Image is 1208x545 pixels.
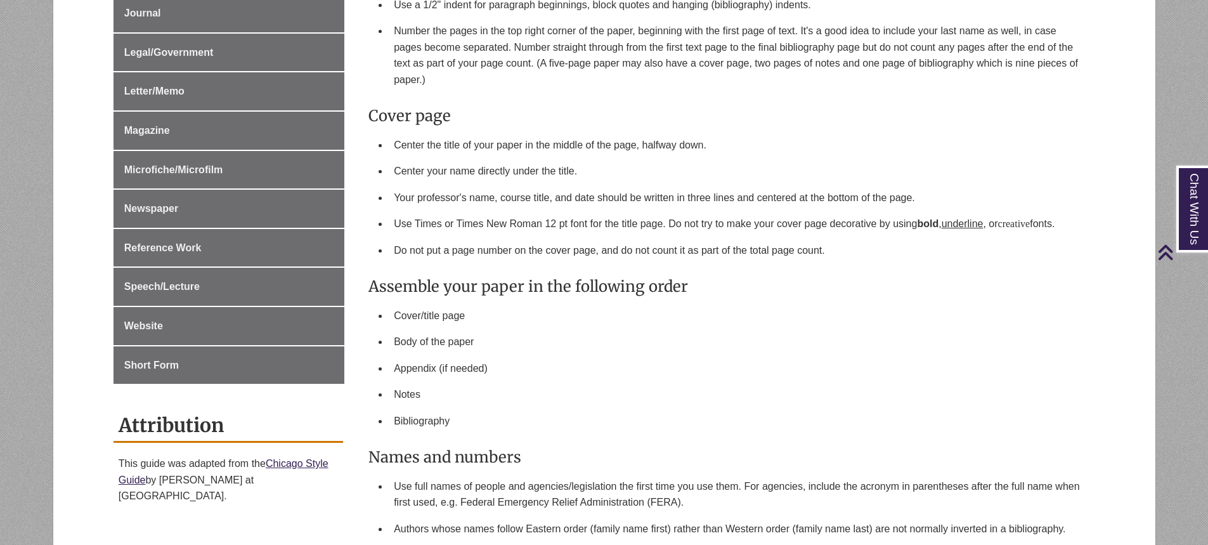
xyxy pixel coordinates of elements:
a: Speech/Lecture [114,268,344,306]
span: underline [942,218,984,229]
li: Notes [389,381,1089,408]
strong: bold [917,218,938,229]
li: Cover/title page [389,303,1089,329]
li: Appendix (if needed) [389,355,1089,382]
a: Reference Work [114,229,344,267]
h2: Attribution [114,409,343,443]
span: creative [998,218,1030,229]
h3: Cover page [368,106,1089,126]
p: This guide was adapted from the by [PERSON_NAME] at [GEOGRAPHIC_DATA]. [119,456,338,504]
a: Newspaper [114,190,344,228]
a: Website [114,307,344,345]
span: Legal/Government [124,47,213,58]
li: Center your name directly under the title. [389,158,1089,185]
li: Number the pages in the top right corner of the paper, beginning with the first page of text. It'... [389,18,1089,93]
span: Letter/Memo [124,86,185,96]
li: Your professor's name, course title, and date should be written in three lines and centered at th... [389,185,1089,211]
a: Chicago Style Guide [119,458,328,485]
a: Microfiche/Microfilm [114,151,344,189]
span: Magazine [124,125,170,136]
a: Back to Top [1157,244,1205,261]
li: Center the title of your paper in the middle of the page, halfway down. [389,132,1089,159]
li: Use Times or Times New Roman 12 pt font for the title page. Do not try to make your cover page de... [389,211,1089,237]
a: Magazine [114,112,344,150]
h3: Assemble your paper in the following order [368,277,1089,296]
a: Letter/Memo [114,72,344,110]
span: Microfiche/Microfilm [124,164,223,175]
span: Short Form [124,360,179,371]
li: Use full names of people and agencies/legislation the first time you use them. For agencies, incl... [389,473,1089,516]
li: Do not put a page number on the cover page, and do not count it as part of the total page count. [389,237,1089,264]
span: Speech/Lecture [124,281,200,292]
li: Body of the paper [389,329,1089,355]
li: Bibliography [389,408,1089,435]
span: Website [124,320,163,331]
a: Short Form [114,346,344,384]
li: Authors whose names follow Eastern order (family name first) rather than Western order (family na... [389,516,1089,542]
a: Legal/Government [114,34,344,72]
span: Journal [124,8,161,18]
span: Newspaper [124,203,178,214]
h3: Names and numbers [368,447,1089,467]
span: Reference Work [124,242,202,253]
